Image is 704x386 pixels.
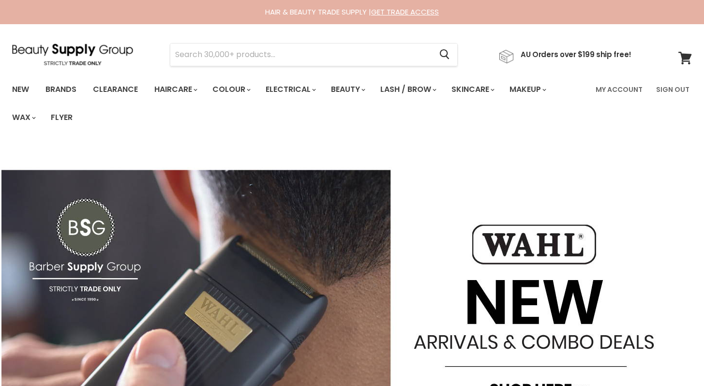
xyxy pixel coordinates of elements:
a: Clearance [86,79,145,100]
a: GET TRADE ACCESS [371,7,439,17]
a: Haircare [147,79,203,100]
a: Skincare [444,79,500,100]
a: Electrical [258,79,322,100]
iframe: Gorgias live chat messenger [656,341,694,376]
a: Colour [205,79,256,100]
input: Search [170,44,432,66]
a: Beauty [324,79,371,100]
a: Wax [5,107,42,128]
a: Sign Out [650,79,695,100]
form: Product [170,43,458,66]
button: Search [432,44,457,66]
a: Flyer [44,107,80,128]
ul: Main menu [5,75,590,132]
a: My Account [590,79,648,100]
a: New [5,79,36,100]
a: Makeup [502,79,552,100]
a: Lash / Brow [373,79,442,100]
a: Brands [38,79,84,100]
